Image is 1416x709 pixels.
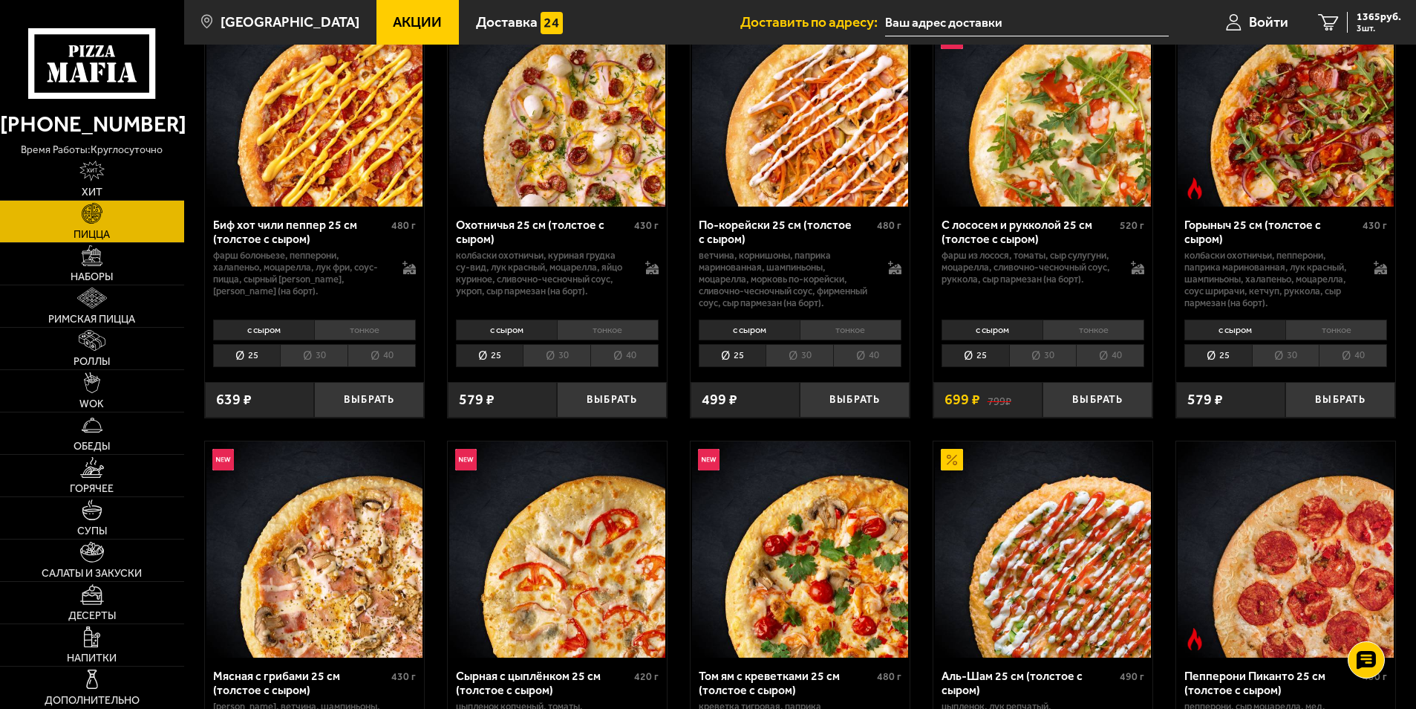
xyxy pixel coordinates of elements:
a: АкционныйАль-Шам 25 см (толстое с сыром) [933,441,1152,658]
span: 699 ₽ [944,392,980,407]
span: Пицца [74,230,110,240]
li: 30 [280,344,348,367]
button: Выбрать [314,382,424,418]
li: 30 [1009,344,1077,367]
li: тонкое [800,320,901,340]
span: 579 ₽ [1187,392,1223,407]
img: 15daf4d41897b9f0e9f617042186c801.svg [541,12,563,34]
span: Доставка [476,15,538,29]
img: Пепперони Пиканто 25 см (толстое с сыром) [1178,441,1394,658]
img: Сырная с цыплёнком 25 см (толстое с сыром) [449,441,665,658]
input: Ваш адрес доставки [885,9,1168,36]
img: Аль-Шам 25 см (толстое с сыром) [935,441,1151,658]
span: 430 г [1363,219,1387,232]
span: 499 ₽ [702,392,737,407]
a: НовинкаСырная с цыплёнком 25 см (толстое с сыром) [448,441,667,658]
span: Римская пицца [48,314,135,325]
div: По-корейски 25 см (толстое с сыром) [699,218,873,246]
li: тонкое [1285,320,1387,340]
li: с сыром [1184,320,1285,340]
span: 639 ₽ [216,392,252,407]
span: Супы [77,526,107,537]
img: Новинка [212,449,235,471]
li: с сыром [942,320,1043,340]
span: 3 шт. [1357,24,1401,33]
div: Биф хот чили пеппер 25 см (толстое с сыром) [213,218,388,246]
div: Том ям с креветками 25 см (толстое с сыром) [699,669,873,697]
p: фарш болоньезе, пепперони, халапеньо, моцарелла, лук фри, соус-пицца, сырный [PERSON_NAME], [PERS... [213,250,388,297]
li: с сыром [699,320,800,340]
li: тонкое [1043,320,1144,340]
li: 40 [833,344,901,367]
img: Том ям с креветками 25 см (толстое с сыром) [692,441,908,658]
img: Новинка [455,449,477,471]
span: Горячее [70,484,114,494]
span: 430 г [391,670,416,683]
li: 25 [456,344,523,367]
span: 1365 руб. [1357,12,1401,22]
span: 579 ₽ [459,392,495,407]
li: 25 [699,344,766,367]
li: 30 [766,344,833,367]
li: тонкое [557,320,659,340]
span: Войти [1249,15,1288,29]
span: 480 г [391,219,416,232]
p: фарш из лосося, томаты, сыр сулугуни, моцарелла, сливочно-чесночный соус, руккола, сыр пармезан (... [942,250,1117,285]
s: 799 ₽ [988,392,1011,407]
span: Напитки [67,653,117,664]
span: Доставить по адресу: [740,15,885,29]
p: ветчина, корнишоны, паприка маринованная, шампиньоны, моцарелла, морковь по-корейски, сливочно-че... [699,250,874,308]
li: 40 [1076,344,1144,367]
span: Хит [82,187,102,198]
li: 40 [1319,344,1387,367]
a: Острое блюдоПепперони Пиканто 25 см (толстое с сыром) [1176,441,1395,658]
button: Выбрать [1285,382,1395,418]
div: Охотничья 25 см (толстое с сыром) [456,218,630,246]
span: Десерты [68,611,116,621]
a: НовинкаТом ям с креветками 25 см (толстое с сыром) [691,441,910,658]
img: Мясная с грибами 25 см (толстое с сыром) [206,441,422,658]
div: Сырная с цыплёнком 25 см (толстое с сыром) [456,669,630,697]
span: 420 г [634,670,659,683]
div: Пепперони Пиканто 25 см (толстое с сыром) [1184,669,1359,697]
a: НовинкаМясная с грибами 25 см (толстое с сыром) [205,441,424,658]
button: Выбрать [557,382,667,418]
span: Салаты и закуски [42,569,142,579]
li: 25 [942,344,1009,367]
li: 40 [348,344,416,367]
span: [GEOGRAPHIC_DATA] [221,15,359,29]
li: тонкое [314,320,416,340]
span: Дополнительно [45,696,140,706]
div: С лососем и рукколой 25 см (толстое с сыром) [942,218,1116,246]
span: 520 г [1120,219,1144,232]
button: Выбрать [800,382,910,418]
li: 40 [590,344,659,367]
li: 30 [1252,344,1319,367]
span: 430 г [634,219,659,232]
p: колбаски Охотничьи, пепперони, паприка маринованная, лук красный, шампиньоны, халапеньо, моцарелл... [1184,250,1360,308]
img: Новинка [698,449,720,471]
div: Аль-Шам 25 см (толстое с сыром) [942,669,1116,697]
span: WOK [79,399,104,409]
div: Мясная с грибами 25 см (толстое с сыром) [213,669,388,697]
span: 490 г [1120,670,1144,683]
span: 480 г [877,219,901,232]
li: 30 [523,344,590,367]
img: Острое блюдо [1184,628,1206,650]
span: Роллы [74,357,110,367]
li: с сыром [213,320,314,340]
li: с сыром [456,320,557,340]
button: Выбрать [1043,382,1152,418]
span: Акции [393,15,442,29]
li: 25 [213,344,281,367]
img: Острое блюдо [1184,178,1206,200]
span: Наборы [71,272,113,282]
p: колбаски охотничьи, куриная грудка су-вид, лук красный, моцарелла, яйцо куриное, сливочно-чесночн... [456,250,631,297]
span: Обеды [74,441,110,452]
li: 25 [1184,344,1252,367]
div: Горыныч 25 см (толстое с сыром) [1184,218,1359,246]
span: 480 г [877,670,901,683]
img: Акционный [941,449,963,471]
